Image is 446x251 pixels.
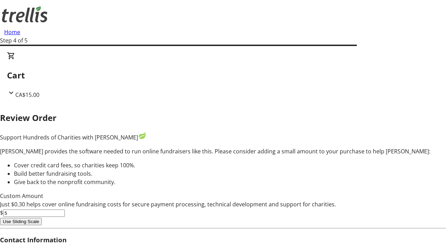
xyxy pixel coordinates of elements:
li: Give back to the nonprofit community. [14,178,446,186]
li: Cover credit card fees, so charities keep 100%. [14,161,446,169]
span: CA$15.00 [15,91,39,99]
h2: Cart [7,69,439,82]
div: CartCA$15.00 [7,52,439,99]
li: Build better fundraising tools. [14,169,446,178]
